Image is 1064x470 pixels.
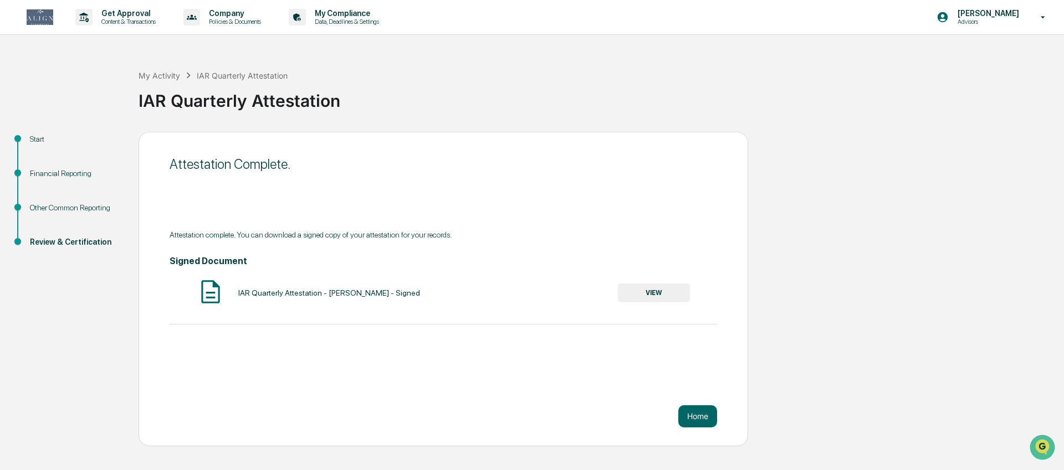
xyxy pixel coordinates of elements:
[98,151,121,159] span: [DATE]
[76,222,142,242] a: 🗄️Attestations
[11,170,29,188] img: Tanya Nichols
[200,9,267,18] p: Company
[238,288,420,297] div: IAR Quarterly Attestation - [PERSON_NAME] - Signed
[27,9,53,25] img: logo
[7,243,74,263] a: 🔎Data Lookup
[170,230,717,239] div: Attestation complete. You can download a signed copy of your attestation for your records.
[50,96,152,105] div: We're available if you need us!
[11,249,20,257] div: 🔎
[91,226,137,237] span: Attestations
[80,228,89,236] div: 🗄️
[949,18,1025,25] p: Advisors
[197,278,224,306] img: Document Icon
[30,168,121,179] div: Financial Reporting
[139,71,180,80] div: My Activity
[11,23,202,41] p: How can we help?
[50,85,182,96] div: Start new chat
[110,275,134,283] span: Pylon
[306,18,385,25] p: Data, Deadlines & Settings
[139,82,1058,111] div: IAR Quarterly Attestation
[200,18,267,25] p: Policies & Documents
[188,88,202,101] button: Start new chat
[11,228,20,236] div: 🖐️
[22,247,70,259] span: Data Lookup
[93,18,161,25] p: Content & Transactions
[11,140,29,158] img: Tanya Nichols
[11,85,31,105] img: 1746055101610-c473b297-6a78-478c-a979-82029cc54cd1
[306,9,385,18] p: My Compliance
[7,222,76,242] a: 🖐️Preclearance
[949,9,1025,18] p: [PERSON_NAME]
[34,180,90,189] span: [PERSON_NAME]
[93,9,161,18] p: Get Approval
[92,151,96,159] span: •
[22,226,71,237] span: Preclearance
[172,121,202,134] button: See all
[34,151,90,159] span: [PERSON_NAME]
[78,274,134,283] a: Powered byPylon
[170,156,717,172] div: Attestation Complete.
[197,71,288,80] div: IAR Quarterly Attestation
[678,405,717,427] button: Home
[170,256,717,266] h4: Signed Document
[23,85,43,105] img: 8933085812038_c878075ebb4cc5468115_72.jpg
[11,123,74,132] div: Past conversations
[30,133,121,145] div: Start
[92,180,96,189] span: •
[618,283,690,302] button: VIEW
[1029,433,1058,463] iframe: Open customer support
[30,202,121,214] div: Other Common Reporting
[30,236,121,248] div: Review & Certification
[98,180,121,189] span: [DATE]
